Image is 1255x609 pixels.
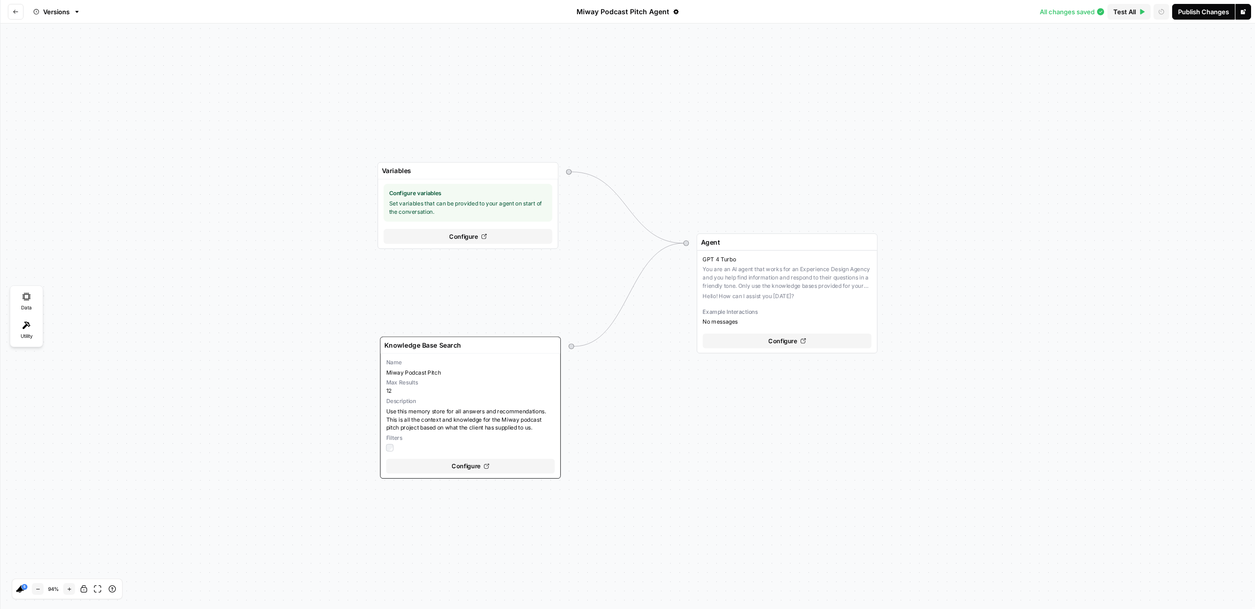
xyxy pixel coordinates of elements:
button: Configure variablesSet variables that can be provided to your agent on start of the conversation.... [378,179,558,249]
input: Step Name [701,237,870,247]
span: Configure variables [389,189,547,198]
div: Data [13,288,40,316]
button: Miway Podcast Pitch Agent [571,4,685,20]
div: NameMiway Podcast PitchMax Results12DescriptionUse this memory store for all answers and recommen... [380,337,561,479]
span: Configure [768,336,797,346]
div: Utility [13,317,40,344]
span: Max Results [386,379,555,387]
span: All changes saved [1040,7,1095,17]
g: Edge from start to initial [572,172,683,243]
span: Miway Podcast Pitch Agent [577,7,669,17]
span: Versions [43,7,70,17]
input: Step Name [384,341,553,350]
div: Publish Changes [1178,7,1229,17]
div: Set variables that can be provided to your agent on start of the conversation. [383,184,552,222]
button: Versions [27,4,86,20]
button: Go back [8,4,24,20]
span: Name [386,358,555,367]
div: GPT 4 TurboYou are an AI agent that works for an Experience Design Agency and you help find infor... [697,233,878,353]
span: 94 % [46,586,61,591]
a: 5 [22,584,27,590]
div: 12 [386,379,555,395]
span: Filters [386,434,555,442]
span: Description [386,397,555,406]
span: Miway Podcast Pitch [386,368,555,377]
span: Configure [452,461,480,471]
span: Use this memory store for all answers and recommendations. This is all the context and knowledge ... [386,407,555,432]
span: Configure [449,232,478,241]
button: NameMiway Podcast PitchMax Results12DescriptionUse this memory store for all answers and recommen... [380,354,560,478]
button: Test All [1107,4,1151,20]
button: GPT 4 TurboYou are an AI agent that works for an Experience Design Agency and you help find infor... [697,251,877,353]
input: Step Name [382,166,551,176]
button: Publish Changes [1172,4,1235,20]
span: Test All [1113,7,1136,17]
text: 5 [24,585,25,589]
div: Configure variablesSet variables that can be provided to your agent on start of the conversation.... [377,162,558,249]
g: Edge from 6b2fb2e9-c08c-4aae-a8f9-e31792b6d159 to initial [574,243,683,346]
